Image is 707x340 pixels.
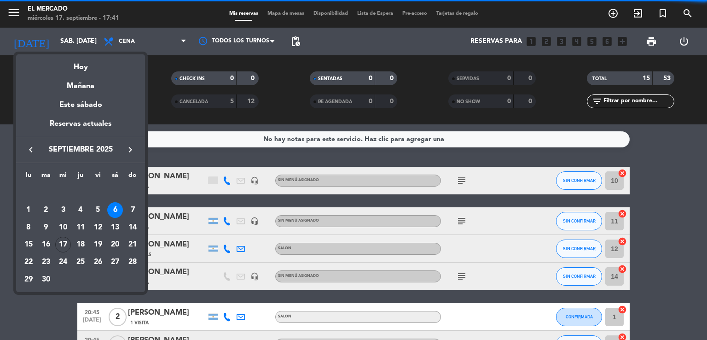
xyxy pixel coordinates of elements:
[38,220,54,235] div: 9
[55,237,71,252] div: 17
[124,201,141,219] td: 7 de septiembre de 2025
[124,253,141,271] td: 28 de septiembre de 2025
[37,201,55,219] td: 2 de septiembre de 2025
[90,220,106,235] div: 12
[37,236,55,253] td: 16 de septiembre de 2025
[122,144,139,156] button: keyboard_arrow_right
[125,220,140,235] div: 14
[23,144,39,156] button: keyboard_arrow_left
[54,170,72,184] th: miércoles
[107,253,124,271] td: 27 de septiembre de 2025
[20,219,37,236] td: 8 de septiembre de 2025
[38,272,54,287] div: 30
[72,201,89,219] td: 4 de septiembre de 2025
[21,272,36,287] div: 29
[54,253,72,271] td: 24 de septiembre de 2025
[125,254,140,270] div: 28
[25,144,36,155] i: keyboard_arrow_left
[38,237,54,252] div: 16
[16,54,145,73] div: Hoy
[107,201,124,219] td: 6 de septiembre de 2025
[107,236,124,253] td: 20 de septiembre de 2025
[125,144,136,155] i: keyboard_arrow_right
[89,219,107,236] td: 12 de septiembre de 2025
[90,237,106,252] div: 19
[20,170,37,184] th: lunes
[55,202,71,218] div: 3
[55,220,71,235] div: 10
[21,254,36,270] div: 22
[107,254,123,270] div: 27
[73,220,88,235] div: 11
[38,254,54,270] div: 23
[16,73,145,92] div: Mañana
[73,254,88,270] div: 25
[72,170,89,184] th: jueves
[20,271,37,288] td: 29 de septiembre de 2025
[37,271,55,288] td: 30 de septiembre de 2025
[73,202,88,218] div: 4
[20,236,37,253] td: 15 de septiembre de 2025
[73,237,88,252] div: 18
[55,254,71,270] div: 24
[20,184,141,201] td: SEP.
[107,220,123,235] div: 13
[54,219,72,236] td: 10 de septiembre de 2025
[37,170,55,184] th: martes
[90,202,106,218] div: 5
[37,219,55,236] td: 9 de septiembre de 2025
[39,144,122,156] span: septiembre 2025
[124,170,141,184] th: domingo
[107,170,124,184] th: sábado
[125,202,140,218] div: 7
[16,118,145,137] div: Reservas actuales
[89,236,107,253] td: 19 de septiembre de 2025
[90,254,106,270] div: 26
[125,237,140,252] div: 21
[20,253,37,271] td: 22 de septiembre de 2025
[72,219,89,236] td: 11 de septiembre de 2025
[21,237,36,252] div: 15
[89,170,107,184] th: viernes
[107,237,123,252] div: 20
[54,201,72,219] td: 3 de septiembre de 2025
[21,220,36,235] div: 8
[16,92,145,118] div: Este sábado
[54,236,72,253] td: 17 de septiembre de 2025
[89,253,107,271] td: 26 de septiembre de 2025
[107,202,123,218] div: 6
[21,202,36,218] div: 1
[89,201,107,219] td: 5 de septiembre de 2025
[72,253,89,271] td: 25 de septiembre de 2025
[38,202,54,218] div: 2
[107,219,124,236] td: 13 de septiembre de 2025
[72,236,89,253] td: 18 de septiembre de 2025
[124,219,141,236] td: 14 de septiembre de 2025
[37,253,55,271] td: 23 de septiembre de 2025
[124,236,141,253] td: 21 de septiembre de 2025
[20,201,37,219] td: 1 de septiembre de 2025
